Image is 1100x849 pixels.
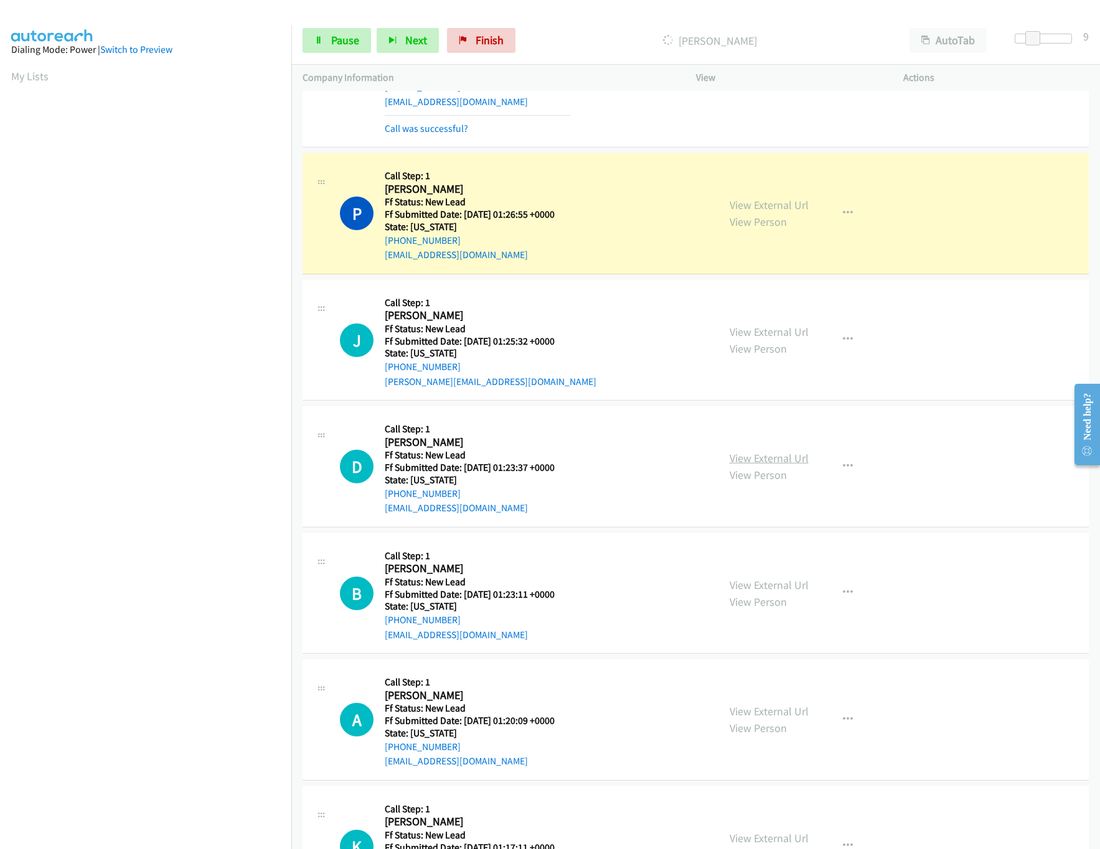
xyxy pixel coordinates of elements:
[385,755,528,767] a: [EMAIL_ADDRESS][DOMAIN_NAME]
[385,600,570,613] h5: State: [US_STATE]
[340,577,374,610] div: The call is yet to be attempted
[405,33,427,47] span: Next
[11,96,291,687] iframe: Dialpad
[340,323,374,357] div: The call is yet to be attempted
[303,70,674,85] p: Company Information
[385,803,570,815] h5: Call Step: 1
[532,32,887,49] p: [PERSON_NAME]
[385,297,596,309] h5: Call Step: 1
[1065,375,1100,474] iframe: Resource Center
[730,341,787,356] a: View Person
[385,435,570,450] h2: [PERSON_NAME]
[377,28,439,53] button: Next
[340,450,374,483] h1: D
[385,234,461,246] a: [PHONE_NUMBER]
[340,703,374,736] div: The call is yet to be attempted
[385,576,570,588] h5: Ff Status: New Lead
[385,347,596,360] h5: State: [US_STATE]
[331,33,359,47] span: Pause
[303,28,371,53] a: Pause
[385,323,596,335] h5: Ff Status: New Lead
[385,123,468,134] a: Call was successful?
[385,727,570,740] h5: State: [US_STATE]
[730,198,809,212] a: View External Url
[385,96,528,108] a: [EMAIL_ADDRESS][DOMAIN_NAME]
[385,741,461,753] a: [PHONE_NUMBER]
[385,689,570,703] h2: [PERSON_NAME]
[385,550,570,562] h5: Call Step: 1
[910,28,987,53] button: AutoTab
[385,423,570,435] h5: Call Step: 1
[11,69,49,83] a: My Lists
[385,335,596,348] h5: Ff Submitted Date: [DATE] 01:25:32 +0000
[385,361,461,373] a: [PHONE_NUMBER]
[340,450,374,483] div: The call is yet to be attempted
[385,715,570,727] h5: Ff Submitted Date: [DATE] 01:20:09 +0000
[385,309,570,323] h2: [PERSON_NAME]
[696,70,881,85] p: View
[730,215,787,229] a: View Person
[385,376,596,387] a: [PERSON_NAME][EMAIL_ADDRESS][DOMAIN_NAME]
[1083,28,1089,45] div: 9
[385,676,570,689] h5: Call Step: 1
[340,323,374,357] h1: J
[385,208,570,221] h5: Ff Submitted Date: [DATE] 01:26:55 +0000
[730,595,787,609] a: View Person
[730,831,809,845] a: View External Url
[385,702,570,715] h5: Ff Status: New Lead
[385,249,528,261] a: [EMAIL_ADDRESS][DOMAIN_NAME]
[385,562,570,576] h2: [PERSON_NAME]
[385,488,461,499] a: [PHONE_NUMBER]
[340,703,374,736] h1: A
[385,196,570,208] h5: Ff Status: New Lead
[100,44,172,55] a: Switch to Preview
[730,468,787,482] a: View Person
[476,33,504,47] span: Finish
[903,70,1089,85] p: Actions
[385,588,570,601] h5: Ff Submitted Date: [DATE] 01:23:11 +0000
[385,474,570,486] h5: State: [US_STATE]
[730,578,809,592] a: View External Url
[385,462,570,474] h5: Ff Submitted Date: [DATE] 01:23:37 +0000
[340,197,374,230] h1: P
[340,577,374,610] h1: B
[447,28,515,53] a: Finish
[730,721,787,735] a: View Person
[385,449,570,462] h5: Ff Status: New Lead
[385,829,570,842] h5: Ff Status: New Lead
[730,325,809,339] a: View External Url
[385,614,461,626] a: [PHONE_NUMBER]
[385,629,528,641] a: [EMAIL_ADDRESS][DOMAIN_NAME]
[385,170,570,182] h5: Call Step: 1
[730,704,809,718] a: View External Url
[385,221,570,233] h5: State: [US_STATE]
[11,42,280,57] div: Dialing Mode: Power |
[385,182,570,197] h2: [PERSON_NAME]
[730,451,809,465] a: View External Url
[385,502,528,514] a: [EMAIL_ADDRESS][DOMAIN_NAME]
[385,815,570,829] h2: [PERSON_NAME]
